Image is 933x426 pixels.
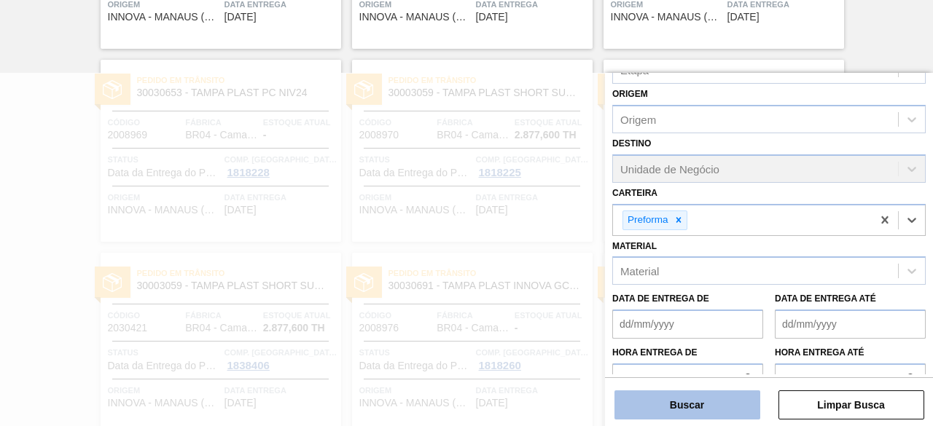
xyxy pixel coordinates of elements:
[359,12,472,23] span: INNOVA - MANAUS (AM)
[620,114,656,126] div: Origem
[593,60,844,242] a: statusPedido em Trânsito30003055 - TAMPA PLAST SHORT GCA S/ LINERCódigo2008974FábricaBR04 - Camaç...
[612,138,651,149] label: Destino
[623,211,671,229] div: Preforma
[612,293,709,304] label: Data de Entrega de
[476,12,508,23] span: 28/09/2025
[108,12,221,23] span: INNOVA - MANAUS (AM)
[775,293,876,304] label: Data de Entrega até
[620,265,659,277] div: Material
[611,12,724,23] span: INNOVA - MANAUS (AM)
[612,309,763,339] input: dd/mm/yyyy
[225,12,257,23] span: 25/09/2025
[612,188,657,198] label: Carteira
[612,89,648,99] label: Origem
[612,342,763,363] label: Hora entrega de
[775,309,926,339] input: dd/mm/yyyy
[90,60,341,242] a: statusPedido em Trânsito30030653 - TAMPA PLAST PC NIV24Código2008969FábricaBR04 - CamaçariEstoque...
[727,12,760,23] span: 28/09/2025
[341,60,593,242] a: statusPedido em Trânsito30003059 - TAMPA PLAST SHORT SUKITA S/ LINERCódigo2008970FábricaBR04 - Ca...
[775,342,926,363] label: Hora entrega até
[612,241,657,251] label: Material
